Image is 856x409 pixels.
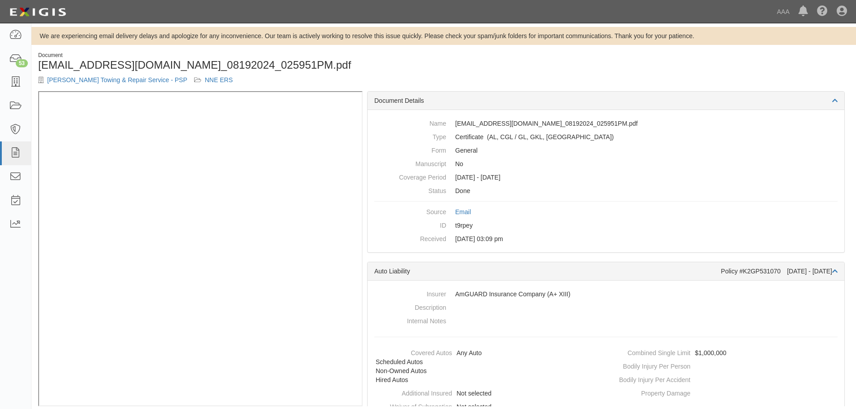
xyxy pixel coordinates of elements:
[455,208,471,215] a: Email
[38,59,437,71] h1: [EMAIL_ADDRESS][DOMAIN_NAME]_08192024_025951PM.pdf
[38,52,437,59] div: Document
[16,59,28,67] div: 53
[31,31,856,40] div: We are experiencing email delivery delays and apologize for any inconvenience. Our team is active...
[374,232,838,246] dd: [DATE] 03:09 pm
[374,171,446,182] dt: Coverage Period
[817,6,828,17] i: Help Center - Complianz
[374,267,721,276] div: Auto Liability
[374,232,446,243] dt: Received
[374,157,446,168] dt: Manuscript
[374,205,446,216] dt: Source
[205,76,233,84] a: NNE ERS
[374,117,838,130] dd: [EMAIL_ADDRESS][DOMAIN_NAME]_08192024_025951PM.pdf
[374,219,446,230] dt: ID
[721,267,838,276] div: Policy #K2GP531070 [DATE] - [DATE]
[374,157,838,171] dd: No
[374,184,446,195] dt: Status
[47,76,187,84] a: [PERSON_NAME] Towing & Repair Service - PSP
[772,3,794,21] a: AAA
[374,130,838,144] dd: Auto Liability Commercial General Liability / Garage Liability Garage Keepers Liability On-Hook
[374,171,838,184] dd: [DATE] - [DATE]
[610,346,841,360] dd: $1,000,000
[374,184,838,198] dd: Done
[374,144,838,157] dd: General
[374,117,446,128] dt: Name
[368,92,844,110] div: Document Details
[610,360,691,371] dt: Bodily Injury Per Person
[7,4,69,20] img: logo-5460c22ac91f19d4615b14bd174203de0afe785f0fc80cf4dbbc73dc1793850b.png
[610,373,691,384] dt: Bodily Injury Per Accident
[374,287,838,301] dd: AmGUARD Insurance Company (A+ XIII)
[374,219,838,232] dd: t9rpey
[371,346,452,357] dt: Covered Autos
[371,387,452,398] dt: Additional Insured
[374,144,446,155] dt: Form
[371,387,603,400] dd: Not selected
[374,130,446,141] dt: Type
[374,314,446,325] dt: Internal Notes
[374,287,446,299] dt: Insurer
[610,387,691,398] dt: Property Damage
[610,346,691,357] dt: Combined Single Limit
[371,346,603,387] dd: Any Auto, Scheduled Autos, Non-Owned Autos, Hired Autos
[38,91,363,406] iframe: To enrich screen reader interactions, please activate Accessibility in Grammarly extension settings
[374,301,446,312] dt: Description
